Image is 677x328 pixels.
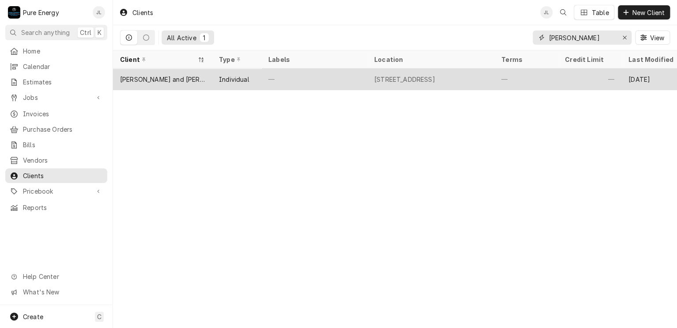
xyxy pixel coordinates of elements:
[23,8,59,17] div: Pure Energy
[23,140,103,149] span: Bills
[5,184,107,198] a: Go to Pricebook
[8,6,20,19] div: P
[23,272,102,281] span: Help Center
[23,313,43,320] span: Create
[5,44,107,58] a: Home
[5,285,107,299] a: Go to What's New
[120,75,205,84] div: [PERSON_NAME] and [PERSON_NAME]
[268,55,360,64] div: Labels
[558,69,621,90] div: —
[5,90,107,105] a: Go to Jobs
[5,122,107,137] a: Purchase Orders
[556,5,570,19] button: Open search
[648,33,666,42] span: View
[120,55,196,64] div: Client
[540,6,553,19] div: James Linnenkamp's Avatar
[167,33,196,42] div: All Active
[98,28,102,37] span: K
[5,59,107,74] a: Calendar
[374,75,435,84] div: [STREET_ADDRESS]
[5,137,107,152] a: Bills
[630,8,666,17] span: New Client
[374,55,487,64] div: Location
[219,75,249,84] div: Individual
[23,46,103,56] span: Home
[8,6,20,19] div: Pure Energy's Avatar
[5,200,107,215] a: Reports
[23,287,102,297] span: What's New
[494,69,558,90] div: —
[5,269,107,284] a: Go to Help Center
[97,312,102,321] span: C
[93,6,105,19] div: JL
[23,203,103,212] span: Reports
[23,171,103,180] span: Clients
[501,55,549,64] div: Terms
[565,55,613,64] div: Credit Limit
[23,156,103,165] span: Vendors
[219,55,252,64] div: Type
[202,33,207,42] div: 1
[23,62,103,71] span: Calendar
[592,8,609,17] div: Table
[5,168,107,183] a: Clients
[23,77,103,87] span: Estimates
[80,28,91,37] span: Ctrl
[5,25,107,40] button: Search anythingCtrlK
[540,6,553,19] div: JL
[23,109,103,118] span: Invoices
[5,75,107,89] a: Estimates
[5,107,107,121] a: Invoices
[618,5,670,19] button: New Client
[549,31,615,45] input: Keyword search
[93,6,105,19] div: James Linnenkamp's Avatar
[628,55,676,64] div: Last Modified
[5,153,107,168] a: Vendors
[261,69,367,90] div: —
[617,31,632,45] button: Erase input
[23,125,103,134] span: Purchase Orders
[23,93,90,102] span: Jobs
[635,31,670,45] button: View
[23,187,90,196] span: Pricebook
[21,28,70,37] span: Search anything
